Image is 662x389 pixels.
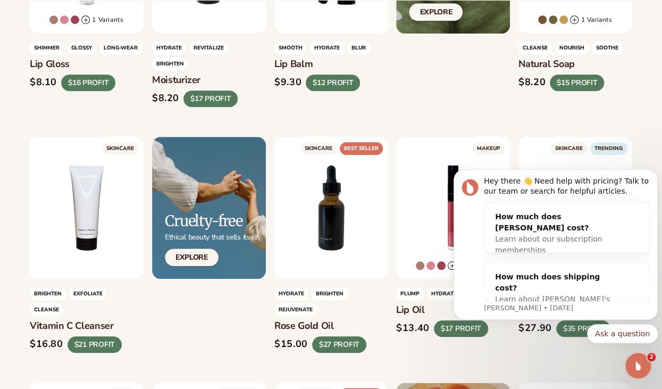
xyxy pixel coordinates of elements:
[396,323,430,335] div: $13.40
[310,42,344,55] span: HYDRATE
[165,213,260,229] h2: Cruelty-free
[518,59,632,71] h3: Natural Soap
[152,93,179,105] div: $8.20
[30,287,66,300] span: brighten
[409,3,463,21] a: Explore
[30,303,63,316] span: cleanse
[625,353,651,378] iframe: Intercom live chat
[30,59,144,71] h3: Lip Gloss
[152,58,188,71] span: BRIGHTEN
[67,42,96,55] span: GLOSSY
[165,233,260,242] p: Ethical beauty that sells itself.
[518,77,546,89] div: $8.20
[274,59,388,71] h3: Lip Balm
[306,75,360,91] div: $12 PROFIT
[312,287,348,300] span: Brighten
[274,77,301,89] div: $9.30
[592,42,623,55] span: SOOTHE
[518,42,552,55] span: Cleanse
[61,75,115,91] div: $16 PROFIT
[274,320,388,332] h3: Rose gold oil
[274,287,308,300] span: HYDRATE
[30,339,63,351] div: $16.80
[183,90,238,107] div: $17 PROFIT
[152,42,186,55] span: HYDRATE
[69,287,107,300] span: exfoliate
[347,42,370,55] span: BLUR
[312,336,366,353] div: $27 PROFIT
[274,339,308,351] div: $15.00
[274,42,307,55] span: SMOOTH
[274,303,317,316] span: rejuvenate
[555,42,589,55] span: NOURISH
[550,75,604,91] div: $15 PROFIT
[396,304,510,316] h3: Lip oil
[396,287,424,300] span: Plump
[647,353,656,361] span: 2
[30,42,64,55] span: Shimmer
[30,320,144,332] h3: Vitamin C Cleanser
[30,77,57,89] div: $8.10
[152,75,266,87] h3: Moisturizer
[99,42,142,55] span: LONG-WEAR
[434,320,488,337] div: $17 PROFIT
[68,336,122,353] div: $21 PROFIT
[189,42,228,55] span: REVITALIZE
[427,287,461,300] span: HYDRATE
[449,156,662,384] iframe: Intercom notifications message
[165,249,219,266] a: Explore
